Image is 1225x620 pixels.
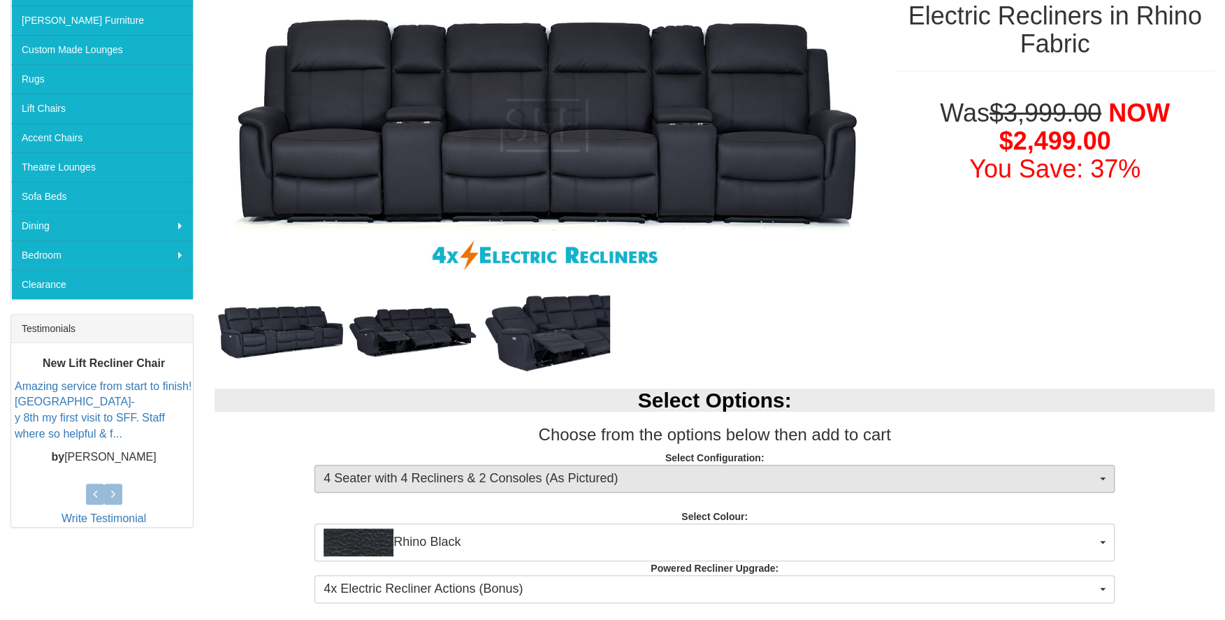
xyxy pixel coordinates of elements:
b: by [51,450,64,462]
a: Dining [11,211,193,240]
a: Custom Made Lounges [11,35,193,64]
b: Select Options: [638,389,792,412]
a: Bedroom [11,240,193,270]
a: Theatre Lounges [11,152,193,182]
a: Rugs [11,64,193,94]
del: $3,999.00 [990,99,1101,127]
a: Lift Chairs [11,94,193,123]
strong: Powered Recliner Upgrade: [651,563,778,574]
a: Amazing service from start to finish! [GEOGRAPHIC_DATA]-y 8th my first visit to SFF. Staff where ... [15,380,191,440]
span: 4 Seater with 4 Recliners & 2 Consoles (As Pictured) [324,470,1096,488]
strong: Select Configuration: [665,452,764,463]
h3: Choose from the options below then add to cart [215,426,1215,444]
img: Rhino Black [324,528,393,556]
a: Sofa Beds [11,182,193,211]
button: Rhino BlackRhino Black [314,524,1115,561]
a: Clearance [11,270,193,299]
a: Accent Chairs [11,123,193,152]
span: NOW $2,499.00 [999,99,1169,155]
button: 4 Seater with 4 Recliners & 2 Consoles (As Pictured) [314,465,1115,493]
font: You Save: 37% [969,154,1140,183]
b: New Lift Recliner Chair [43,356,165,368]
strong: Select Colour: [681,511,748,522]
span: Rhino Black [324,528,1096,556]
p: [PERSON_NAME] [15,449,193,465]
span: 4x Electric Recliner Actions (Bonus) [324,580,1096,598]
a: [PERSON_NAME] Furniture [11,6,193,35]
h1: Was [895,99,1215,182]
div: Testimonials [11,315,193,343]
a: Write Testimonial [61,512,146,524]
button: 4x Electric Recliner Actions (Bonus) [314,575,1115,603]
